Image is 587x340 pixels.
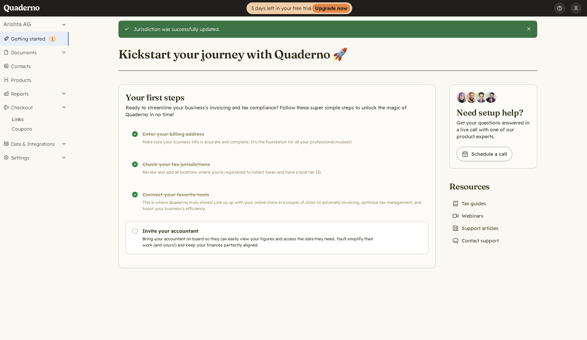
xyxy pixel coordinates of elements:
a: Tax guides [449,199,489,208]
h2: Your first steps [126,92,428,103]
p: Bring your accountant on board so they can easily view your figures and access the data they need... [142,236,377,248]
span: 1 [51,36,54,42]
h3: Invite your accountant [142,228,377,234]
p: Get your questions answered in a live call with one of our product experts. [457,119,530,140]
strong: Upgrade now [312,4,350,13]
img: Jairo Fumero, Account Executive at Quaderno [466,92,477,103]
h2: Need setup help? [457,107,530,118]
button: Close this alert [526,26,532,32]
a: Schedule a call [457,147,512,161]
a: Support articles [449,223,501,233]
h1: Kickstart your journey with Quaderno 🚀 [118,47,347,62]
img: Ivo Oltmans, Business Developer at Quaderno [476,92,487,103]
img: Javier Rubio, DevRel at Quaderno [485,92,496,103]
p: Ready to streamline your business's invoicing and tax compliance? Follow these super simple steps... [126,104,428,118]
img: Diana Carrasco, Account Executive at Quaderno [457,92,468,103]
div: Jurisdiction was successfully updated. [134,26,521,32]
a: Invite your accountant Bring your accountant on board so they can easily view your figures and ac... [126,222,428,254]
a: Contact support [449,236,502,245]
a: Webinars [449,211,486,221]
h2: Resources [449,181,502,192]
a: 3 days left in your free trialUpgrade now [246,2,352,14]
